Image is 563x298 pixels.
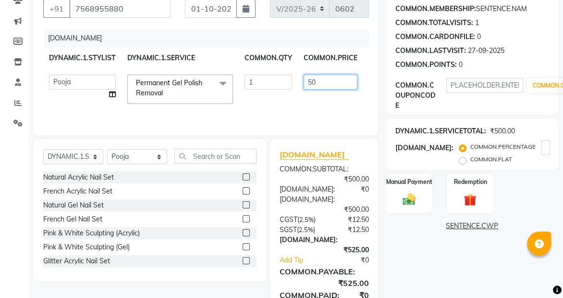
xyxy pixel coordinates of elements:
div: ₹12.50 [324,225,376,235]
div: French Acrylic Nail Set [43,186,112,196]
label: Manual Payment [386,178,432,186]
a: x [163,89,167,97]
th: COMMON.DISC [363,47,452,69]
div: ₹500.00 [490,126,515,136]
div: ( ) [272,225,324,235]
input: Search or Scan [174,149,257,164]
div: COMMON.LASTVISIT: [395,46,466,56]
span: SGST [280,225,297,234]
label: COMMON.FLAT [470,155,512,164]
th: DYNAMIC.1.STYLIST [43,47,122,69]
div: ( ) [272,215,324,225]
div: 1 [475,18,479,28]
div: [DOMAIN_NAME]: [272,194,376,205]
a: SENTENCE.CWP [388,221,556,231]
span: 2.5% [299,226,313,233]
div: SENTENCE.NAM [395,4,549,14]
div: Natural Acrylic Nail Set [43,172,114,182]
div: COMMON.TOTALVISITS: [395,18,473,28]
div: ₹525.00 [272,245,376,255]
div: [DOMAIN_NAME]: [272,235,376,245]
div: ₹500.00 [272,174,376,184]
div: ₹12.50 [324,215,376,225]
div: [DOMAIN_NAME] [44,29,376,47]
div: 0 [459,60,463,70]
div: COMMON.COUPONCODE [395,80,446,111]
div: 27-09-2025 [468,46,504,56]
div: COMMON.POINTS: [395,60,457,70]
input: PLACEHOLDER.ENTEROFFERCODE [446,78,523,93]
div: ₹525.00 [272,277,376,289]
div: Pink & White Sculpting (Gel) [43,242,130,252]
img: _cash.svg [399,192,419,207]
div: ₹500.00 [272,205,376,215]
label: COMMON.PERCENTAGE [470,143,536,151]
div: Glitter Acrylic Nail Set [43,256,110,266]
div: COMMON.CARDONFILE: [395,32,475,42]
span: CGST [280,215,297,224]
label: Redemption [453,178,487,186]
th: DYNAMIC.1.SERVICE [122,47,239,69]
th: COMMON.PRICE [298,47,363,69]
div: French Gel Nail Set [43,214,102,224]
th: COMMON.QTY [239,47,298,69]
div: [DOMAIN_NAME]: [272,184,342,194]
div: COMMON.PAYABLE: [272,266,376,277]
img: _gift.svg [460,192,480,208]
div: ₹0 [333,255,376,265]
a: Add Tip [272,255,333,265]
span: [DOMAIN_NAME] [280,150,349,160]
div: DYNAMIC.1.SERVICETOTAL: [395,126,486,136]
div: Natural Gel Nail Set [43,200,104,210]
span: 2.5% [299,216,314,223]
div: 0 [477,32,481,42]
span: Permanent Gel Polish Removal [136,78,202,97]
div: Pink & White Sculpting (Acrylic) [43,228,140,238]
div: COMMON.SUBTOTAL: [272,164,376,174]
div: COMMON.MEMBERSHIP: [395,4,476,14]
div: ₹0 [342,184,376,194]
div: [DOMAIN_NAME]: [395,143,453,153]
